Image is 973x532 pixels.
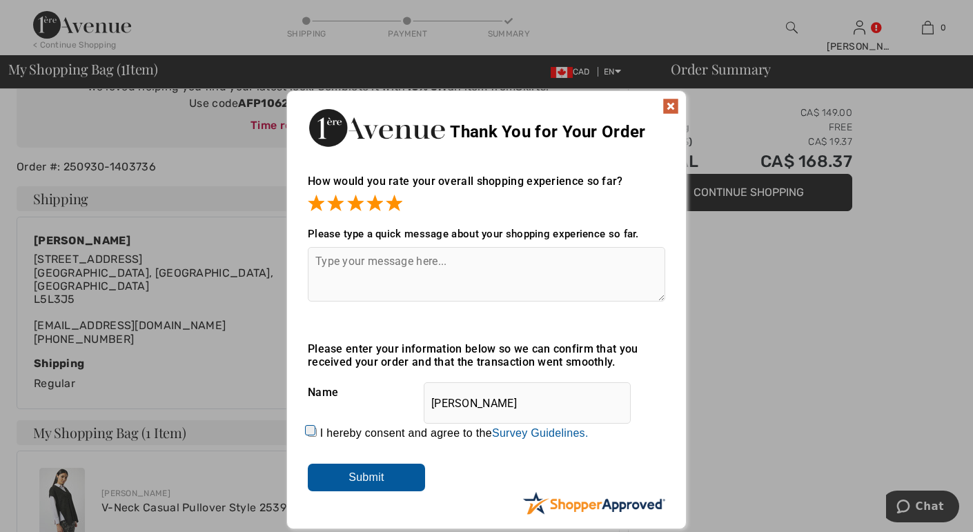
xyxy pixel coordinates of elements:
div: Please type a quick message about your shopping experience so far. [308,228,665,240]
img: Thank You for Your Order [308,105,446,151]
img: x [662,98,679,115]
span: Chat [30,10,58,22]
a: Survey Guidelines. [492,427,589,439]
input: Submit [308,464,425,491]
div: Name [308,375,665,410]
span: Thank You for Your Order [450,122,645,141]
label: I hereby consent and agree to the [320,427,589,440]
div: How would you rate your overall shopping experience so far? [308,161,665,214]
div: Please enter your information below so we can confirm that you received your order and that the t... [308,342,665,368]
